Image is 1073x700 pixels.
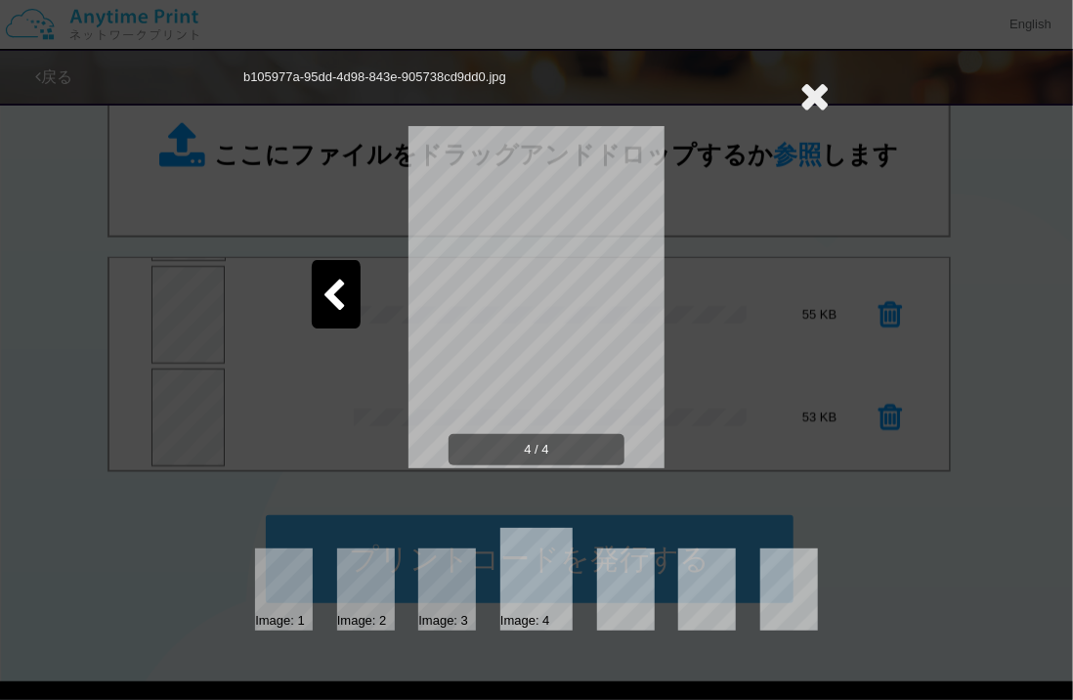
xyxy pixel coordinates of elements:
div: Image: 4 [500,612,550,631]
div: Image: 1 [255,612,305,631]
div: Image: 3 [418,612,468,631]
div: Image: 2 [337,612,387,631]
div: b105977a-95dd-4d98-843e-905738cd9dd0.jpg [243,68,506,87]
span: 4 / 4 [449,434,624,466]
